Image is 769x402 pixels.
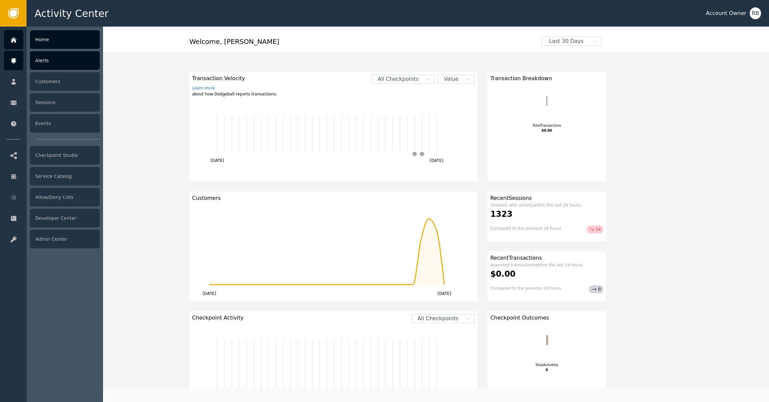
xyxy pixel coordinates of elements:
text: [DATE] [203,291,216,296]
span: Transaction Breakdown [490,74,552,82]
a: Admin Center [4,229,100,249]
span: All Checkpoints [372,75,424,83]
tspan: $0.00 [542,129,552,132]
span: Checkpoint Activity [192,314,244,322]
a: Customers [4,72,100,91]
a: Home [4,30,100,49]
text: [DATE] [211,158,224,163]
div: Recent Transactions [490,254,604,262]
div: Welcome , [PERSON_NAME] [189,37,537,51]
button: Value [438,74,475,84]
button: All Checkpoints [372,74,435,84]
div: $0.00 [490,268,604,280]
a: Allow/Deny Lists [4,188,100,207]
div: Customers [192,194,475,202]
span: Value [438,75,464,83]
div: Service Catalog [30,167,100,186]
div: Allow/Deny Lists [30,188,100,206]
a: Alerts [4,51,100,70]
span: All Checkpoints [412,315,464,323]
tspan: Total Activities [535,363,558,367]
a: Service Catalog [4,167,100,186]
a: Sessions [4,93,100,112]
span: Checkpoint Outcomes [490,314,549,322]
span: 0 [598,286,601,293]
div: Sessions [30,93,100,112]
a: Learn more [192,85,277,91]
span: 54 [596,226,601,233]
a: Checkpoint Studio [4,146,100,165]
div: Customers [30,72,100,91]
button: Last 30 Days [537,37,606,46]
span: Activity Center [35,6,109,21]
a: Events [4,114,100,133]
span: Transaction Velocity [192,74,277,82]
div: Checkpoint Studio [30,146,100,165]
tspan: 0 [546,368,548,372]
div: Alerts [30,51,100,70]
div: Approved transactions within the last 24 hours. [490,262,604,268]
text: [DATE] [438,291,451,296]
div: about how Dodgeball reports transactions. [192,85,277,97]
div: Compared to the previous 24 hours [490,225,561,233]
button: All Checkpoints [411,314,475,323]
tspan: Total Transactions [532,124,561,127]
text: [DATE] [430,158,444,163]
div: Compared to the previous 24 hours [490,285,561,293]
div: Home [30,30,100,49]
div: Sessions with activity within the last 24 hours. [490,202,604,208]
div: Admin Center [30,230,100,248]
div: Events [30,114,100,133]
div: 1323 [490,208,604,220]
div: Account Owner [706,9,746,17]
span: Last 30 Days [542,37,590,45]
button: RB [750,7,761,19]
div: Recent Sessions [490,194,604,202]
a: Developer Center [4,208,100,228]
div: Developer Center [30,209,100,227]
